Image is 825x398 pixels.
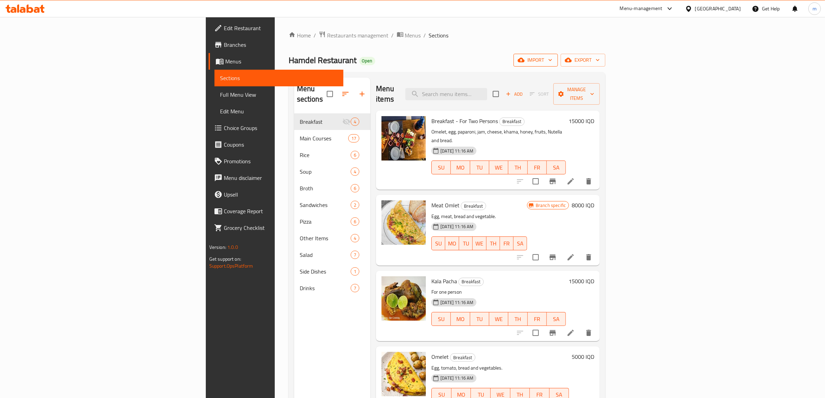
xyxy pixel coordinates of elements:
span: [DATE] 11:16 AM [438,299,476,306]
div: Broth [300,184,351,192]
span: Breakfast - For Two Persons [431,116,498,126]
span: Branch specific [533,202,569,209]
span: Edit Restaurant [224,24,338,32]
div: Breakfast [499,118,525,126]
div: items [351,167,359,176]
a: Upsell [209,186,344,203]
span: 6 [351,152,359,158]
button: Add [503,89,525,99]
div: items [351,267,359,276]
div: [GEOGRAPHIC_DATA] [695,5,741,12]
div: items [351,251,359,259]
span: 1.0.0 [227,243,238,252]
span: Grocery Checklist [224,224,338,232]
a: Full Menu View [214,86,344,103]
span: MO [448,239,456,249]
span: Sections [220,74,338,82]
div: Main Courses [300,134,348,142]
span: Meat Omlet [431,200,459,210]
span: export [566,56,600,64]
button: SA [547,312,566,326]
span: Pizza [300,217,351,226]
span: Branches [224,41,338,49]
button: Branch-specific-item [544,249,561,266]
img: Kala Pacha [381,276,426,321]
button: Branch-specific-item [544,173,561,190]
span: Soup [300,167,351,176]
div: Breakfast [458,278,484,286]
button: TU [470,312,489,326]
button: FR [528,161,547,174]
span: Breakfast [461,202,486,210]
span: SU [435,314,448,324]
span: Manage items [559,85,594,103]
span: Sandwiches [300,201,351,209]
a: Coverage Report [209,203,344,219]
button: TH [508,312,527,326]
a: Menus [209,53,344,70]
button: TU [470,161,489,174]
span: WE [492,314,506,324]
button: export [561,54,605,67]
svg: Inactive section [342,118,351,126]
button: Add section [354,86,370,102]
div: items [351,184,359,192]
span: SA [516,239,524,249]
button: WE [489,161,508,174]
span: 1 [351,268,359,275]
h6: 15000 IQD [569,276,594,286]
button: FR [500,236,514,250]
img: Omelet [381,352,426,396]
nav: breadcrumb [289,31,606,40]
span: Breakfast [500,118,524,126]
p: For one person [431,288,566,296]
span: Menus [225,57,338,66]
button: SU [431,236,445,250]
div: items [348,134,359,142]
span: Sections [429,31,449,40]
span: FR [530,314,544,324]
a: Edit menu item [567,253,575,261]
span: TU [473,314,486,324]
span: Version: [209,243,226,252]
p: Egg, meat, bread and vegetable. [431,212,527,221]
img: Meat Omlet [381,200,426,245]
span: SU [435,163,448,173]
button: delete [580,325,597,341]
span: 4 [351,235,359,242]
button: WE [473,236,486,250]
a: Menu disclaimer [209,170,344,186]
span: Add item [503,89,525,99]
span: FR [530,163,544,173]
span: [DATE] 11:16 AM [438,375,476,381]
div: items [351,217,359,226]
a: Restaurants management [319,31,389,40]
span: Rice [300,151,351,159]
button: TU [459,236,473,250]
span: m [813,5,817,12]
span: WE [492,163,506,173]
div: items [351,234,359,242]
div: Sandwiches2 [294,197,371,213]
span: Drinks [300,284,351,292]
span: Open [359,58,375,64]
div: Main Courses17 [294,130,371,147]
button: TH [486,236,500,250]
div: Other Items [300,234,351,242]
nav: Menu sections [294,111,371,299]
div: Open [359,57,375,65]
span: 4 [351,168,359,175]
button: SA [547,161,566,174]
span: TH [511,314,525,324]
span: Edit Menu [220,107,338,115]
span: Select section first [525,89,553,99]
span: [DATE] 11:16 AM [438,148,476,154]
span: Upsell [224,190,338,199]
div: Rice6 [294,147,371,163]
button: FR [528,312,547,326]
a: Edit menu item [567,329,575,337]
h6: 15000 IQD [569,116,594,126]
